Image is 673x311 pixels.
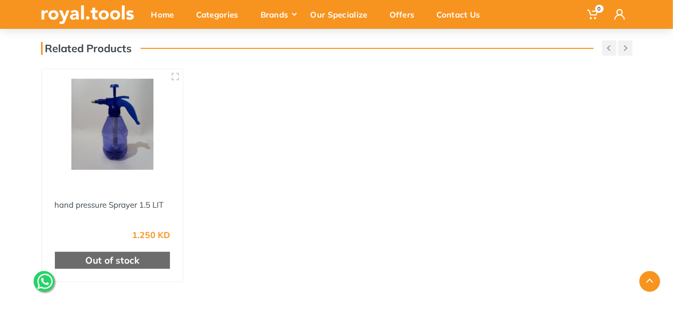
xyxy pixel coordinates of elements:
[41,42,132,55] h3: Related Products
[132,231,170,239] div: 1.250 KD
[55,200,164,210] a: hand pressure Sprayer 1.5 LIT
[253,3,303,26] div: Brands
[52,79,174,170] img: Royal Tools - hand pressure Sprayer 1.5 LIT
[303,3,382,26] div: Our Specialize
[382,3,429,26] div: Offers
[55,181,77,199] img: 1.webp
[55,252,171,269] div: Out of stock
[595,5,604,13] span: 0
[41,5,134,24] img: royal.tools Logo
[429,3,495,26] div: Contact Us
[144,3,189,26] div: Home
[189,3,253,26] div: Categories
